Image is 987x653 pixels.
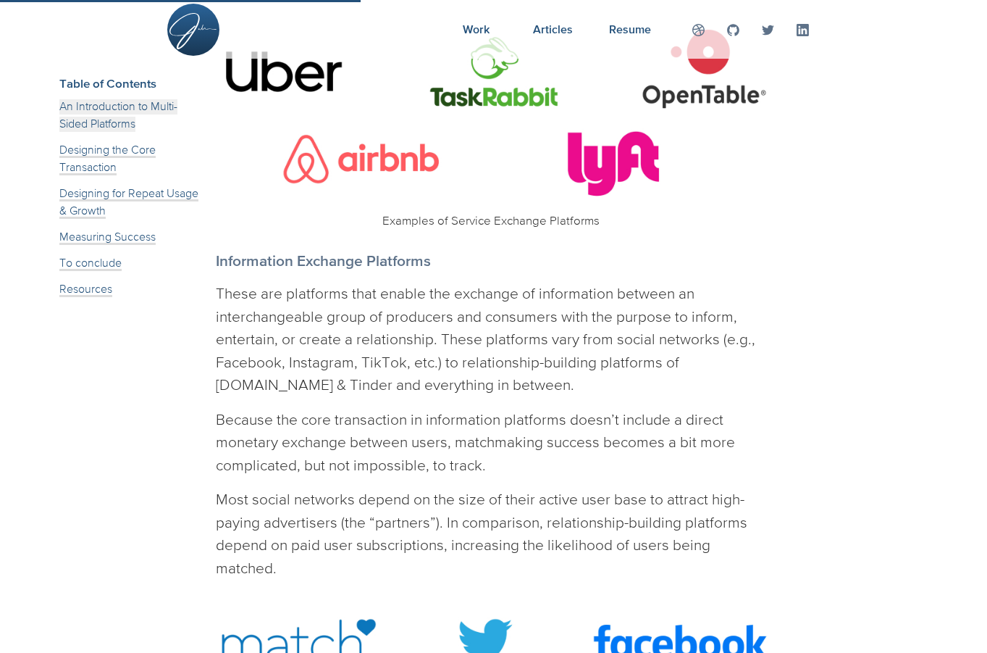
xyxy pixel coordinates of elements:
span: Resume [609,22,651,36]
h4: Examples of Service Exchange Platforms [216,213,772,228]
p: Most social networks depend on the size of their active user base to attract high-paying advertis... [216,488,772,579]
a: Designing the Core Transaction [59,143,156,175]
h4: Information Exchange Platforms [216,251,772,270]
a: To conclude [59,256,122,271]
p: These are platforms that enable the exchange of information between an interchangeable group of p... [216,282,772,396]
a: Resources [59,282,112,297]
img: Site Logo [169,13,217,49]
h3: Table of Contents [59,75,198,91]
span: Articles [533,22,573,36]
img: service-exchange-platform-logos.jpg [216,22,772,207]
a: Measuring Success [59,230,156,245]
p: Because the core transaction in information platforms doesn’t include a direct monetary exchange ... [216,408,772,477]
span: Work [463,22,490,36]
a: An Introduction to Multi-Sided Platforms [59,99,177,132]
a: Designing for Repeat Usage & Growth [59,186,198,219]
